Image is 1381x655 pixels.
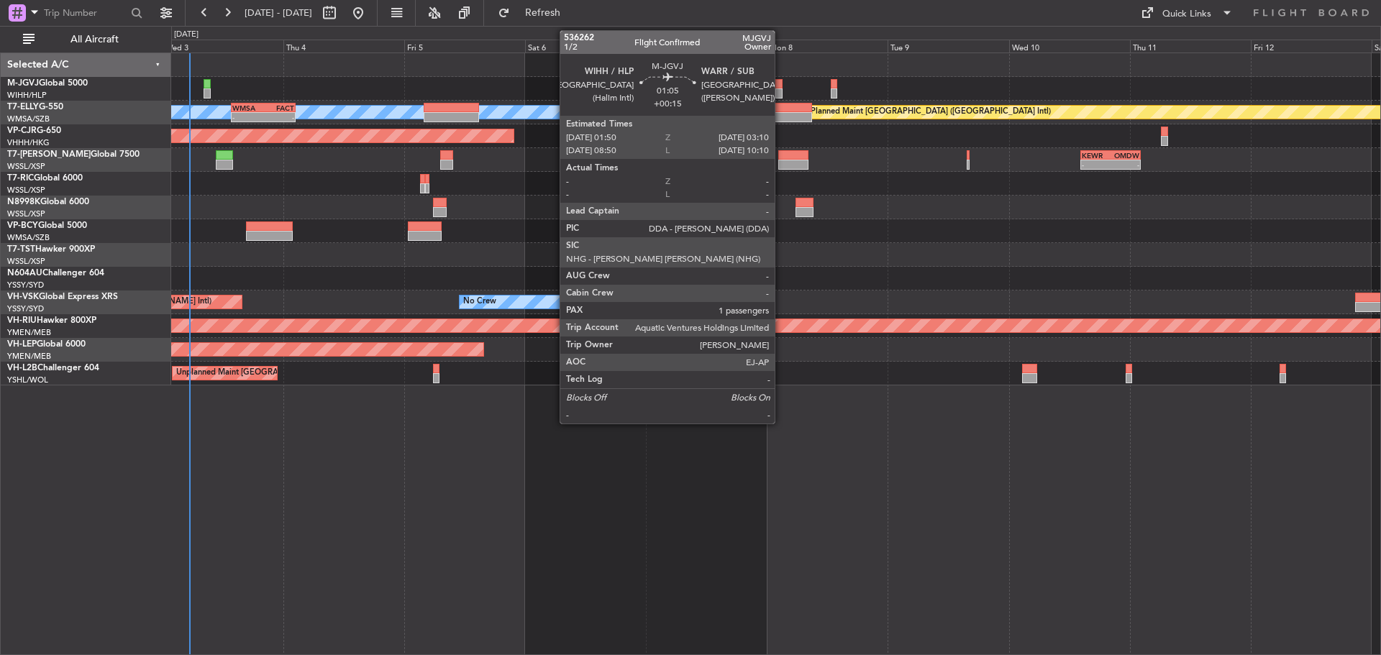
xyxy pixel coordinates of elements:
div: Sun 7 [646,40,767,52]
div: Fri 12 [1251,40,1372,52]
button: All Aircraft [16,28,156,51]
div: Tue 9 [888,40,1008,52]
a: VH-VSKGlobal Express XRS [7,293,118,301]
span: All Aircraft [37,35,152,45]
a: WMSA/SZB [7,232,50,243]
a: YMEN/MEB [7,327,51,338]
div: PANC [745,151,774,160]
div: - [263,113,294,122]
a: VH-RIUHawker 800XP [7,316,96,325]
span: VP-BCY [7,221,38,230]
a: VP-BCYGlobal 5000 [7,221,87,230]
span: [DATE] - [DATE] [245,6,312,19]
a: M-JGVJGlobal 5000 [7,79,88,88]
a: N8998KGlobal 6000 [7,198,89,206]
input: Trip Number [44,2,127,24]
div: [DATE] [174,29,199,41]
div: Fri 5 [404,40,525,52]
a: WSSL/XSP [7,161,45,172]
div: Planned Maint [GEOGRAPHIC_DATA] ([GEOGRAPHIC_DATA] Intl) [811,101,1051,123]
a: T7-[PERSON_NAME]Global 7500 [7,150,140,159]
div: - [716,160,745,169]
div: OMDW [1111,151,1139,160]
button: Quick Links [1134,1,1240,24]
a: T7-ELLYG-550 [7,103,63,111]
a: WMSA/SZB [7,114,50,124]
div: No Crew [463,291,496,313]
a: YSSY/SYD [7,280,44,290]
a: T7-RICGlobal 6000 [7,174,83,183]
div: Quick Links [1162,7,1211,22]
span: VH-VSK [7,293,39,301]
div: Thu 4 [283,40,404,52]
span: T7-[PERSON_NAME] [7,150,91,159]
div: KEWR [1082,151,1111,160]
div: Sat 6 [525,40,646,52]
div: Thu 11 [1130,40,1251,52]
div: - [745,160,774,169]
a: YSHL/WOL [7,375,48,385]
span: VH-L2B [7,364,37,372]
button: Refresh [491,1,578,24]
div: Unplanned Maint [GEOGRAPHIC_DATA] ([GEOGRAPHIC_DATA]) [176,362,413,384]
span: T7-RIC [7,174,34,183]
span: VP-CJR [7,127,37,135]
a: YMEN/MEB [7,351,51,362]
span: VH-LEP [7,340,37,349]
div: WMSA [232,104,263,112]
span: Refresh [513,8,573,18]
a: VH-L2BChallenger 604 [7,364,99,372]
a: WSSL/XSP [7,185,45,196]
span: T7-ELLY [7,103,39,111]
span: T7-TST [7,245,35,254]
span: VH-RIU [7,316,37,325]
a: VP-CJRG-650 [7,127,61,135]
div: Wed 3 [163,40,283,52]
span: N604AU [7,269,42,278]
div: - [1111,160,1139,169]
div: Wed 10 [1009,40,1130,52]
a: WSSL/XSP [7,256,45,267]
div: FACT [263,104,294,112]
a: YSSY/SYD [7,303,44,314]
span: N8998K [7,198,40,206]
div: WSSS [716,151,745,160]
a: VH-LEPGlobal 6000 [7,340,86,349]
div: Mon 8 [767,40,888,52]
span: M-JGVJ [7,79,39,88]
a: N604AUChallenger 604 [7,269,104,278]
a: WIHH/HLP [7,90,47,101]
a: WSSL/XSP [7,209,45,219]
div: - [232,113,263,122]
a: VHHH/HKG [7,137,50,148]
div: - [1082,160,1111,169]
a: T7-TSTHawker 900XP [7,245,95,254]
